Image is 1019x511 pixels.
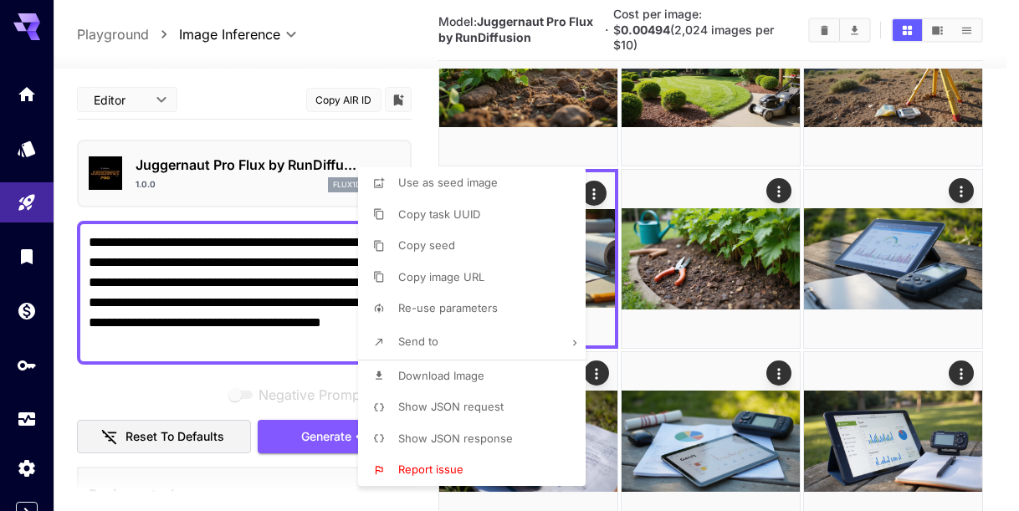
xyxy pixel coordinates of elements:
[27,27,40,40] img: logo_orange.svg
[398,301,498,314] span: Re-use parameters
[47,27,82,40] div: v 4.0.25
[398,238,455,252] span: Copy seed
[44,43,119,57] div: Domain: [URL]
[398,207,480,221] span: Copy task UUID
[27,43,40,57] img: website_grey.svg
[398,432,513,445] span: Show JSON response
[398,176,498,189] span: Use as seed image
[45,97,59,110] img: tab_domain_overview_orange.svg
[64,99,150,110] div: Domain Overview
[398,270,484,284] span: Copy image URL
[398,369,484,382] span: Download Image
[398,400,504,413] span: Show JSON request
[166,97,180,110] img: tab_keywords_by_traffic_grey.svg
[398,462,463,476] span: Report issue
[398,335,438,348] span: Send to
[185,99,282,110] div: Keywords by Traffic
